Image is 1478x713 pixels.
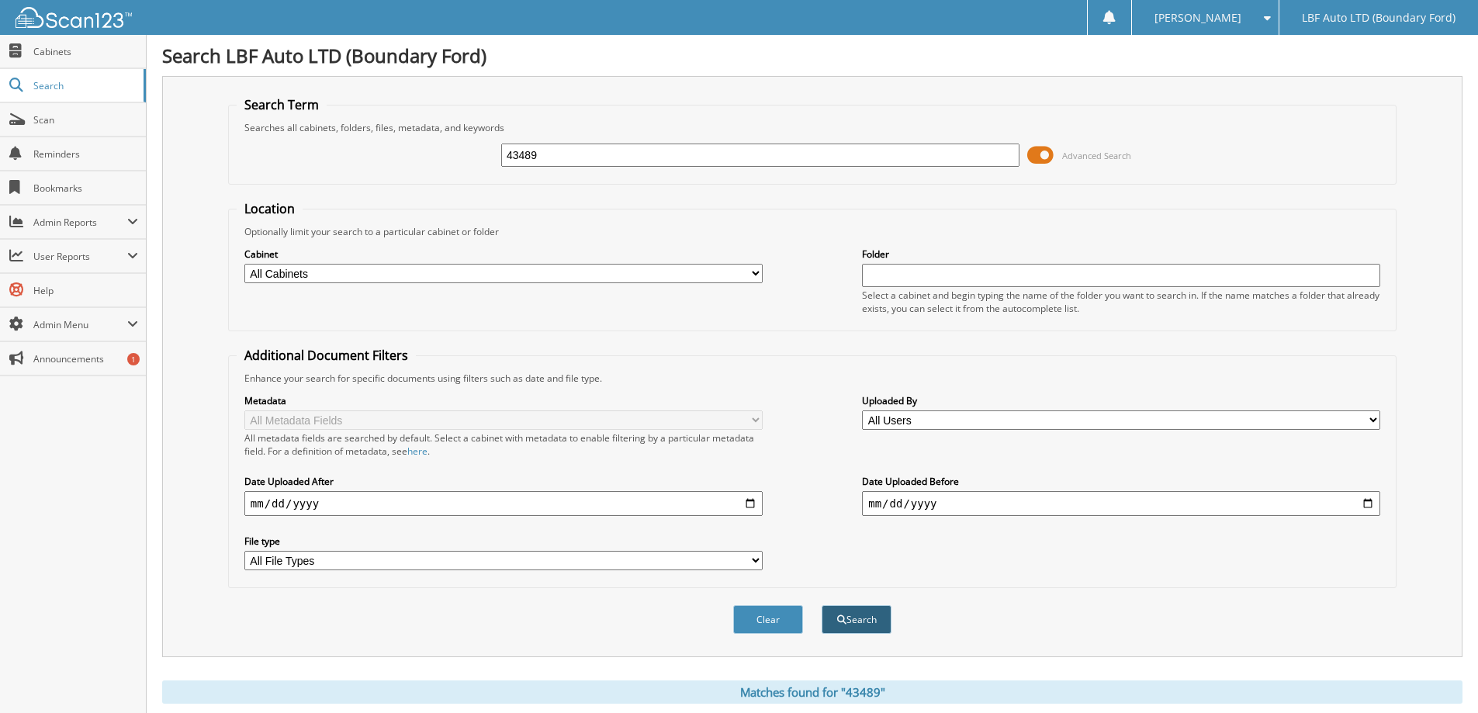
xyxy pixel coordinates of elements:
[407,445,427,458] a: here
[237,96,327,113] legend: Search Term
[862,289,1380,315] div: Select a cabinet and begin typing the name of the folder you want to search in. If the name match...
[33,45,138,58] span: Cabinets
[244,535,763,548] label: File type
[1400,639,1478,713] iframe: Chat Widget
[244,431,763,458] div: All metadata fields are searched by default. Select a cabinet with metadata to enable filtering b...
[244,394,763,407] label: Metadata
[33,352,138,365] span: Announcements
[733,605,803,634] button: Clear
[33,250,127,263] span: User Reports
[862,475,1380,488] label: Date Uploaded Before
[862,247,1380,261] label: Folder
[237,200,303,217] legend: Location
[244,491,763,516] input: start
[244,247,763,261] label: Cabinet
[127,353,140,365] div: 1
[237,121,1388,134] div: Searches all cabinets, folders, files, metadata, and keywords
[1302,13,1456,22] span: LBF Auto LTD (Boundary Ford)
[822,605,891,634] button: Search
[862,394,1380,407] label: Uploaded By
[244,475,763,488] label: Date Uploaded After
[33,79,136,92] span: Search
[33,216,127,229] span: Admin Reports
[33,284,138,297] span: Help
[33,113,138,126] span: Scan
[237,372,1388,385] div: Enhance your search for specific documents using filters such as date and file type.
[237,347,416,364] legend: Additional Document Filters
[1062,150,1131,161] span: Advanced Search
[33,182,138,195] span: Bookmarks
[33,147,138,161] span: Reminders
[1154,13,1241,22] span: [PERSON_NAME]
[237,225,1388,238] div: Optionally limit your search to a particular cabinet or folder
[862,491,1380,516] input: end
[16,7,132,28] img: scan123-logo-white.svg
[33,318,127,331] span: Admin Menu
[162,43,1462,68] h1: Search LBF Auto LTD (Boundary Ford)
[162,680,1462,704] div: Matches found for "43489"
